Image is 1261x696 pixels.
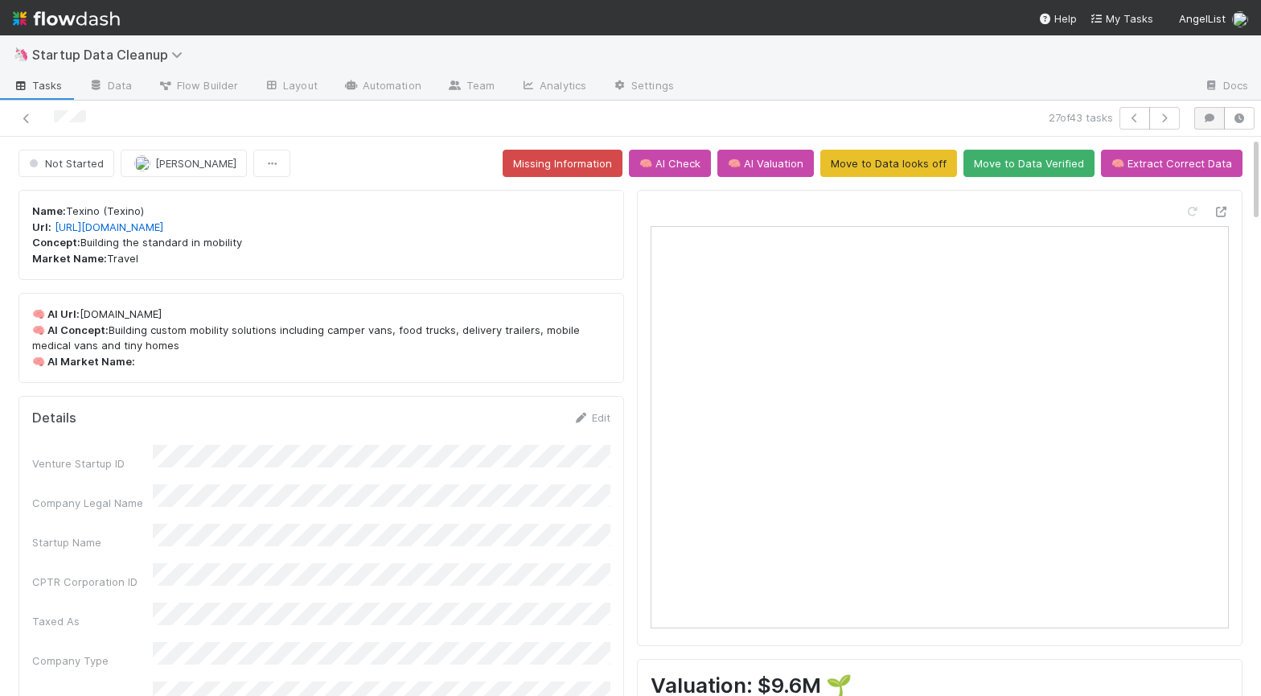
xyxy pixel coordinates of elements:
[1191,74,1261,100] a: Docs
[251,74,331,100] a: Layout
[76,74,145,100] a: Data
[13,47,29,61] span: 🦄
[599,74,687,100] a: Settings
[629,150,711,177] button: 🧠 AI Check
[32,236,80,249] strong: Concept:
[1179,12,1226,25] span: AngelList
[32,455,153,472] div: Venture Startup ID
[1232,11,1248,27] img: avatar_01e2500d-3195-4c29-b276-1cde86660094.png
[55,220,163,233] a: [URL][DOMAIN_NAME]
[32,495,153,511] div: Company Legal Name
[32,534,153,550] div: Startup Name
[503,150,622,177] button: Missing Information
[820,150,957,177] button: Move to Data looks off
[32,204,66,217] strong: Name:
[331,74,434,100] a: Automation
[32,307,80,320] strong: 🧠 AI Url:
[32,47,191,63] span: Startup Data Cleanup
[18,150,114,177] button: Not Started
[32,307,610,369] p: [DOMAIN_NAME] Building custom mobility solutions including camper vans, food trucks, delivery tra...
[32,653,153,669] div: Company Type
[1090,12,1153,25] span: My Tasks
[145,74,251,100] a: Flow Builder
[32,323,109,336] strong: 🧠 AI Concept:
[155,157,236,170] span: [PERSON_NAME]
[1090,10,1153,27] a: My Tasks
[26,157,104,170] span: Not Started
[1038,10,1077,27] div: Help
[32,410,76,426] h5: Details
[32,613,153,629] div: Taxed As
[963,150,1095,177] button: Move to Data Verified
[507,74,599,100] a: Analytics
[32,355,135,368] strong: 🧠 AI Market Name:
[121,150,247,177] button: [PERSON_NAME]
[32,220,51,233] strong: Url:
[134,155,150,171] img: avatar_01e2500d-3195-4c29-b276-1cde86660094.png
[1101,150,1243,177] button: 🧠 Extract Correct Data
[13,77,63,93] span: Tasks
[434,74,507,100] a: Team
[158,77,238,93] span: Flow Builder
[32,574,153,590] div: CPTR Corporation ID
[717,150,814,177] button: 🧠 AI Valuation
[32,252,107,265] strong: Market Name:
[1049,109,1113,126] span: 27 of 43 tasks
[573,411,610,424] a: Edit
[32,204,610,266] p: Texino (Texino) Building the standard in mobility Travel
[13,5,120,32] img: logo-inverted-e16ddd16eac7371096b0.svg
